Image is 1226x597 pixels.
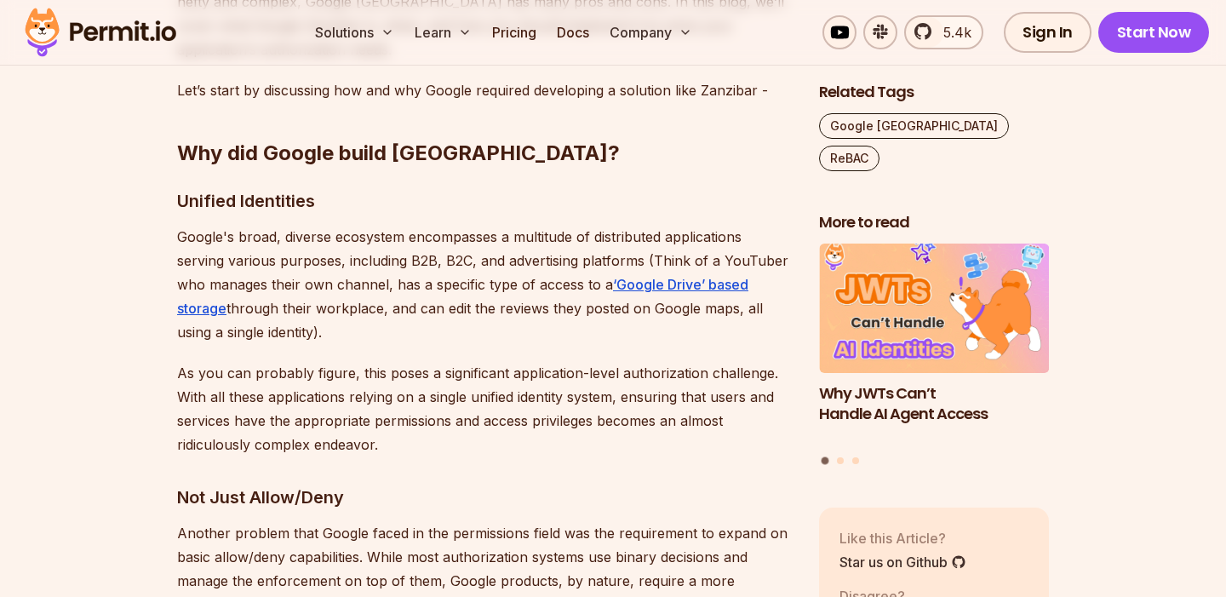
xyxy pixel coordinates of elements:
[17,3,184,61] img: Permit logo
[819,244,1049,446] a: Why JWTs Can’t Handle AI Agent AccessWhy JWTs Can’t Handle AI Agent Access
[819,244,1049,446] li: 1 of 3
[177,187,792,215] h3: Unified Identities
[819,146,879,171] a: ReBAC
[819,244,1049,373] img: Why JWTs Can’t Handle AI Agent Access
[1004,12,1091,53] a: Sign In
[819,244,1049,467] div: Posts
[550,15,596,49] a: Docs
[904,15,983,49] a: 5.4k
[177,141,620,165] strong: Why did Google build [GEOGRAPHIC_DATA]?
[819,382,1049,425] h3: Why JWTs Can’t Handle AI Agent Access
[408,15,478,49] button: Learn
[485,15,543,49] a: Pricing
[308,15,401,49] button: Solutions
[839,551,966,571] a: Star us on Github
[177,78,792,102] p: Let’s start by discussing how and why Google required developing a solution like Zanzibar -
[177,484,792,511] h3: Not Just Allow/Deny
[603,15,699,49] button: Company
[1098,12,1210,53] a: Start Now
[819,113,1009,139] a: Google [GEOGRAPHIC_DATA]
[819,82,1049,103] h2: Related Tags
[933,22,971,43] span: 5.4k
[819,212,1049,233] h2: More to read
[177,225,792,344] p: Google's broad, diverse ecosystem encompasses a multitude of distributed applications serving var...
[852,456,859,463] button: Go to slide 3
[839,527,966,548] p: Like this Article?
[837,456,844,463] button: Go to slide 2
[177,361,792,456] p: As you can probably figure, this poses a significant application-level authorization challenge. W...
[822,456,829,464] button: Go to slide 1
